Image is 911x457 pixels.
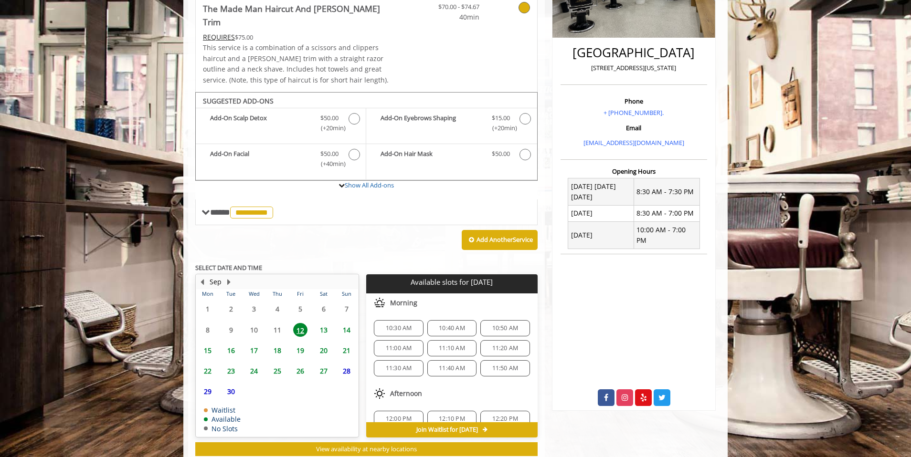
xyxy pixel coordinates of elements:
[243,361,265,381] td: Select day24
[247,343,261,357] span: 17
[568,178,634,206] td: [DATE] [DATE] [DATE]
[265,340,288,361] td: Select day18
[203,96,274,105] b: SUGGESTED ADD-ONS
[265,361,288,381] td: Select day25
[210,149,311,169] b: Add-On Facial
[492,344,519,352] span: 11:20 AM
[374,297,385,309] img: morning slots
[492,149,510,159] span: $50.00
[427,320,477,336] div: 10:40 AM
[339,323,354,337] span: 14
[634,222,699,249] td: 10:00 AM - 7:00 PM
[312,320,335,340] td: Select day13
[270,343,285,357] span: 18
[312,361,335,381] td: Select day27
[204,415,241,423] td: Available
[634,205,699,221] td: 8:30 AM - 7:00 PM
[381,113,482,133] b: Add-On Eyebrows Shaping
[196,381,219,402] td: Select day29
[196,340,219,361] td: Select day15
[204,425,241,432] td: No Slots
[293,323,307,337] span: 12
[427,340,477,356] div: 11:10 AM
[196,361,219,381] td: Select day22
[439,364,465,372] span: 11:40 AM
[345,181,394,189] a: Show All Add-ons
[224,364,238,378] span: 23
[316,445,417,453] span: View availability at nearby locations
[293,343,307,357] span: 19
[568,222,634,249] td: [DATE]
[201,384,215,398] span: 29
[563,46,705,60] h2: [GEOGRAPHIC_DATA]
[196,289,219,299] th: Mon
[480,360,530,376] div: 11:50 AM
[427,360,477,376] div: 11:40 AM
[289,340,312,361] td: Select day19
[201,364,215,378] span: 22
[374,388,385,399] img: afternoon slots
[563,98,705,104] h3: Phone
[317,323,331,337] span: 13
[317,364,331,378] span: 27
[416,426,478,434] span: Join Waitlist for [DATE]
[492,364,519,372] span: 11:50 AM
[270,364,285,378] span: 25
[339,343,354,357] span: 21
[219,361,242,381] td: Select day23
[320,113,339,123] span: $50.00
[374,411,423,427] div: 12:00 PM
[370,278,533,286] p: Available slots for [DATE]
[289,361,312,381] td: Select day26
[243,289,265,299] th: Wed
[374,320,423,336] div: 10:30 AM
[634,178,699,206] td: 8:30 AM - 7:30 PM
[371,149,532,163] label: Add-On Hair Mask
[439,344,465,352] span: 11:10 AM
[201,149,361,171] label: Add-On Facial
[265,289,288,299] th: Thu
[289,320,312,340] td: Select day12
[390,299,417,307] span: Morning
[462,230,538,250] button: Add AnotherService
[487,123,515,133] span: (+20min )
[381,149,482,160] b: Add-On Hair Mask
[335,289,359,299] th: Sun
[203,32,395,42] div: $75.00
[604,108,664,117] a: + [PHONE_NUMBER].
[568,205,634,221] td: [DATE]
[386,344,412,352] span: 11:00 AM
[201,343,215,357] span: 15
[224,384,238,398] span: 30
[439,415,465,423] span: 12:10 PM
[390,390,422,397] span: Afternoon
[386,364,412,372] span: 11:30 AM
[480,411,530,427] div: 12:20 PM
[247,364,261,378] span: 24
[293,364,307,378] span: 26
[225,277,233,287] button: Next Month
[563,63,705,73] p: [STREET_ADDRESS][US_STATE]
[195,92,538,181] div: The Made Man Haircut And Beard Trim Add-onS
[201,113,361,135] label: Add-On Scalp Detox
[195,442,538,456] button: View availability at nearby locations
[198,277,206,287] button: Previous Month
[335,361,359,381] td: Select day28
[203,42,395,85] p: This service is a combination of a scissors and clippers haircut and a [PERSON_NAME] trim with a ...
[335,320,359,340] td: Select day14
[195,263,262,272] b: SELECT DATE AND TIME
[335,340,359,361] td: Select day21
[203,32,235,42] span: This service needs some Advance to be paid before we block your appointment
[583,138,684,147] a: [EMAIL_ADDRESS][DOMAIN_NAME]
[316,123,344,133] span: (+20min )
[439,324,465,332] span: 10:40 AM
[243,340,265,361] td: Select day17
[386,415,412,423] span: 12:00 PM
[317,343,331,357] span: 20
[427,411,477,427] div: 12:10 PM
[561,168,707,175] h3: Opening Hours
[374,340,423,356] div: 11:00 AM
[316,159,344,169] span: (+40min )
[374,360,423,376] div: 11:30 AM
[203,2,395,29] b: The Made Man Haircut And [PERSON_NAME] Trim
